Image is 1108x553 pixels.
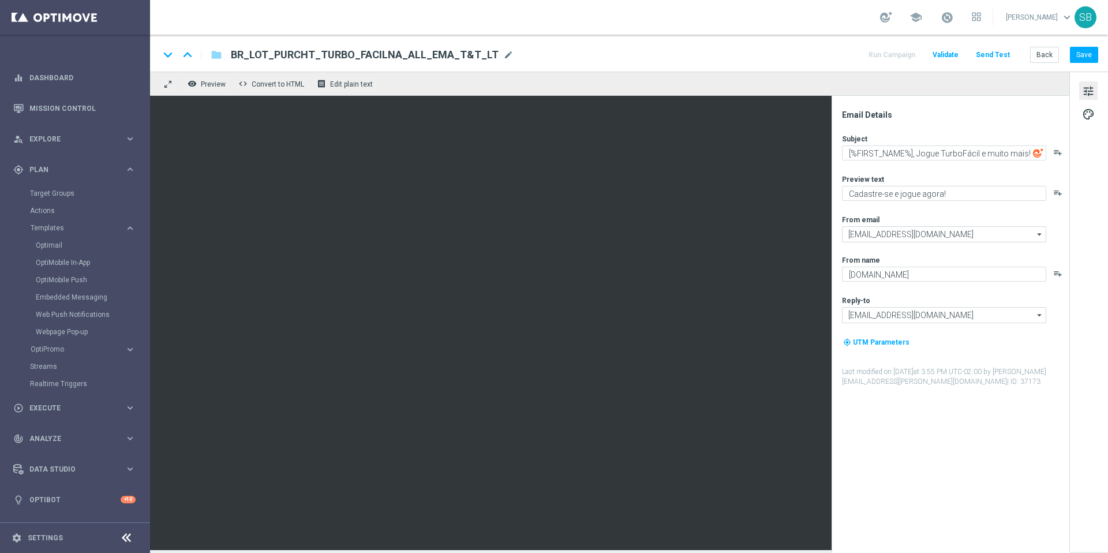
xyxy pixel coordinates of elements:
[31,346,113,353] span: OptiPromo
[125,402,136,413] i: keyboard_arrow_right
[842,296,870,305] label: Reply-to
[314,76,378,91] button: receipt Edit plain text
[179,46,196,63] i: keyboard_arrow_up
[842,110,1068,120] div: Email Details
[13,403,136,413] button: play_circle_outline Execute keyboard_arrow_right
[1075,6,1096,28] div: SB
[1079,104,1098,123] button: palette
[159,46,177,63] i: keyboard_arrow_down
[209,46,223,64] button: folder
[252,80,304,88] span: Convert to HTML
[1079,81,1098,100] button: tune
[211,48,222,62] i: folder
[13,434,136,443] button: track_changes Analyze keyboard_arrow_right
[30,345,136,354] button: OptiPromo keyboard_arrow_right
[1053,148,1062,157] button: playlist_add
[842,215,879,225] label: From email
[29,405,125,412] span: Execute
[188,79,197,88] i: remove_red_eye
[12,533,22,543] i: settings
[842,307,1046,323] input: Select
[503,50,514,60] span: mode_edit
[842,336,911,349] button: my_location UTM Parameters
[13,134,136,144] button: person_search Explore keyboard_arrow_right
[13,104,136,113] div: Mission Control
[30,206,120,215] a: Actions
[36,271,149,289] div: OptiMobile Push
[125,133,136,144] i: keyboard_arrow_right
[235,76,309,91] button: code Convert to HTML
[31,225,125,231] div: Templates
[13,165,136,174] button: gps_fixed Plan keyboard_arrow_right
[36,275,120,285] a: OptiMobile Push
[125,433,136,444] i: keyboard_arrow_right
[842,134,867,144] label: Subject
[13,165,125,175] div: Plan
[29,93,136,124] a: Mission Control
[13,495,136,505] button: lightbulb Optibot +10
[1061,11,1073,24] span: keyboard_arrow_down
[13,134,24,144] i: person_search
[30,202,149,219] div: Actions
[13,134,125,144] div: Explore
[1034,308,1046,323] i: arrow_drop_down
[36,293,120,302] a: Embedded Messaging
[13,434,24,444] i: track_changes
[13,465,136,474] button: Data Studio keyboard_arrow_right
[36,241,120,250] a: Optimail
[909,11,922,24] span: school
[36,289,149,306] div: Embedded Messaging
[36,306,149,323] div: Web Push Notifications
[125,464,136,474] i: keyboard_arrow_right
[13,73,136,83] button: equalizer Dashboard
[30,379,120,388] a: Realtime Triggers
[330,80,373,88] span: Edit plain text
[31,346,125,353] div: OptiPromo
[1053,269,1062,278] button: playlist_add
[125,164,136,175] i: keyboard_arrow_right
[931,47,960,63] button: Validate
[238,79,248,88] span: code
[13,484,136,515] div: Optibot
[31,225,113,231] span: Templates
[30,362,120,371] a: Streams
[1082,84,1095,99] span: tune
[36,327,120,337] a: Webpage Pop-up
[201,80,226,88] span: Preview
[842,367,1068,387] label: Last modified on [DATE] at 3:55 PM UTC-02:00 by [PERSON_NAME][EMAIL_ADDRESS][PERSON_NAME][DOMAIN_...
[29,62,136,93] a: Dashboard
[30,358,149,375] div: Streams
[843,338,851,346] i: my_location
[29,166,125,173] span: Plan
[842,226,1046,242] input: Select
[853,338,909,346] span: UTM Parameters
[29,435,125,442] span: Analyze
[125,344,136,355] i: keyboard_arrow_right
[933,51,959,59] span: Validate
[30,341,149,358] div: OptiPromo
[317,79,326,88] i: receipt
[30,223,136,233] div: Templates keyboard_arrow_right
[13,62,136,93] div: Dashboard
[13,93,136,124] div: Mission Control
[1034,227,1046,242] i: arrow_drop_down
[121,496,136,503] div: +10
[13,434,125,444] div: Analyze
[13,495,24,505] i: lightbulb
[36,310,120,319] a: Web Push Notifications
[28,535,63,541] a: Settings
[13,464,125,474] div: Data Studio
[13,165,24,175] i: gps_fixed
[1033,148,1043,158] img: optiGenie.svg
[30,185,149,202] div: Target Groups
[1005,9,1075,26] a: [PERSON_NAME]keyboard_arrow_down
[36,254,149,271] div: OptiMobile In-App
